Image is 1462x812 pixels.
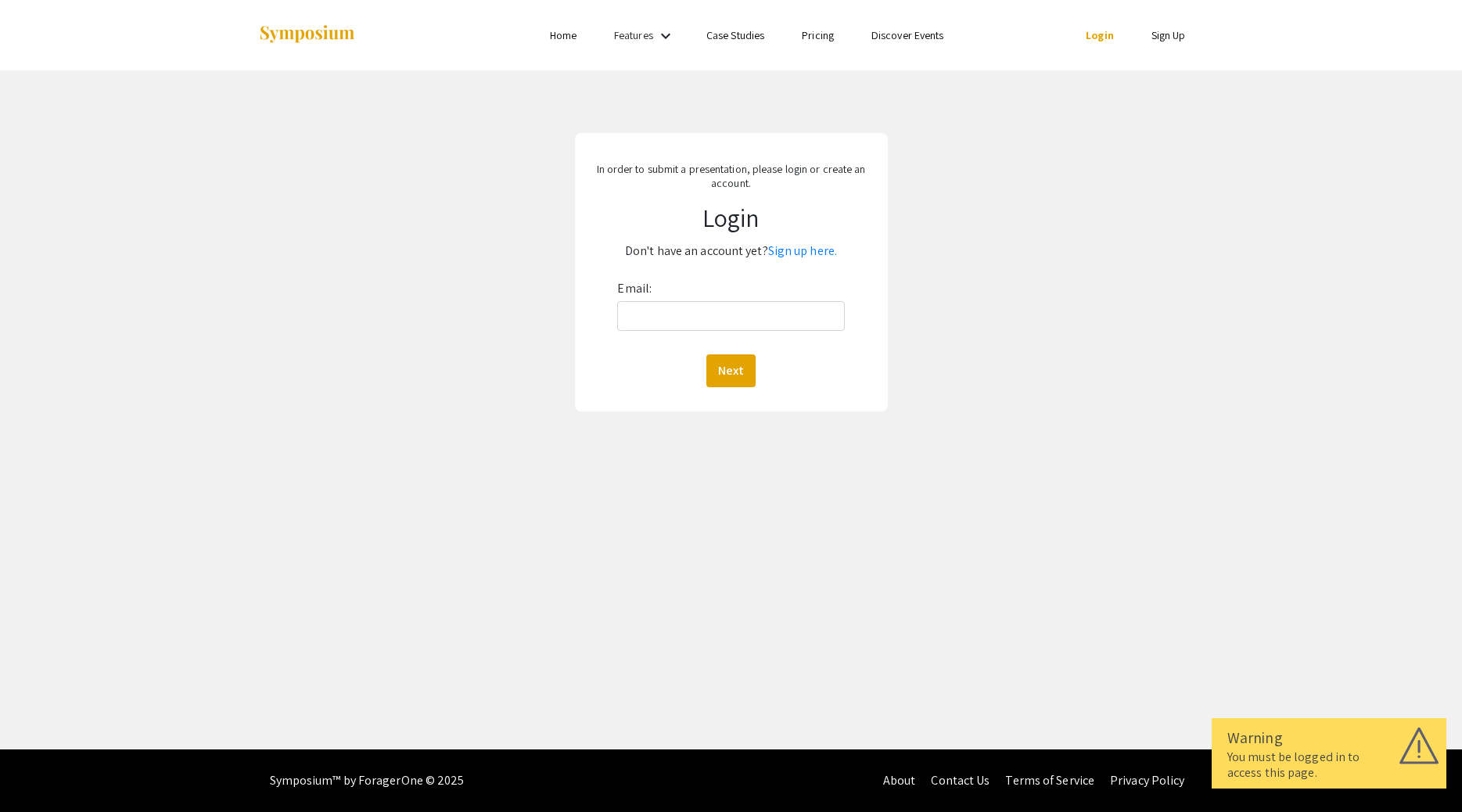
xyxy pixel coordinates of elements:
[1151,28,1186,42] a: Sign Up
[258,24,356,45] img: Symposium by ForagerOne
[1005,772,1094,789] a: Terms of Service
[1227,749,1431,781] div: You must be logged in to access this page.
[1086,28,1114,42] a: Login
[883,772,916,789] a: About
[706,354,756,387] button: Next
[589,203,873,232] h1: Login
[614,28,653,42] a: Features
[768,243,837,259] a: Sign up here.
[270,749,465,812] div: Symposium™ by ForagerOne © 2025
[931,772,990,789] a: Contact Us
[589,239,873,264] p: Don't have an account yet?
[550,28,577,42] a: Home
[589,162,873,190] p: In order to submit a presentation, please login or create an account.
[1110,772,1184,789] a: Privacy Policy
[871,28,944,42] a: Discover Events
[1227,726,1431,749] div: Warning
[802,28,834,42] a: Pricing
[656,27,675,45] mat-icon: Expand Features list
[617,276,652,301] label: Email:
[706,28,764,42] a: Case Studies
